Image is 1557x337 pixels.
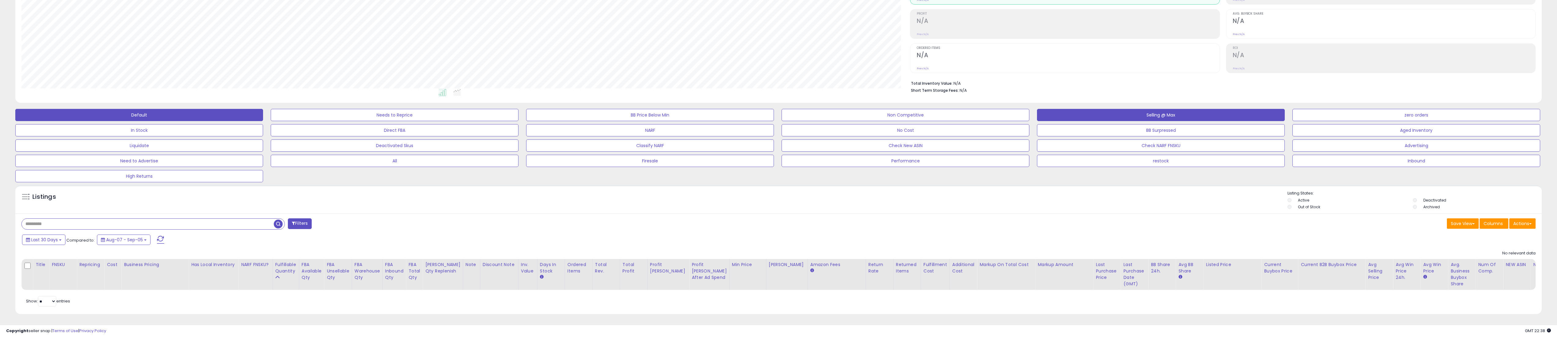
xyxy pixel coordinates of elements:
th: Please note that this number is a calculation based on your required days of coverage and your ve... [423,259,463,290]
button: Aged Inventory [1292,124,1540,136]
small: Days In Stock. [540,274,544,280]
span: Profit [917,12,1220,16]
button: Aug-07 - Sep-05 [97,235,150,245]
button: restock [1037,155,1285,167]
div: Profit [PERSON_NAME] After Ad Spend [692,261,727,281]
span: Columns [1484,220,1503,227]
div: Markup on Total Cost [979,261,1032,268]
th: CSV column name: cust_attr_4_NARF FNSKU? [239,259,273,290]
span: Avg. Buybox Share [1233,12,1536,16]
h2: N/A [917,17,1220,26]
label: Active [1298,198,1309,203]
button: Selling @ Max [1037,109,1285,121]
div: NARF FNSKU? [241,261,270,268]
div: Returned Items [896,261,918,274]
label: Out of Stock [1298,204,1320,209]
button: BB Price Below Min [526,109,774,121]
span: Show: entries [26,298,70,304]
div: Last Purchase Price [1096,261,1118,281]
small: Prev: N/A [917,67,929,70]
button: Direct FBA [271,124,518,136]
div: Additional Cost [952,261,975,274]
button: Performance [782,155,1029,167]
div: Avg. Business Buybox Share [1451,261,1473,287]
button: In Stock [15,124,263,136]
button: Check New ASIN [782,139,1029,152]
small: Prev: N/A [917,32,929,36]
span: ROI [1233,46,1536,50]
div: Current B2B Buybox Price [1301,261,1363,268]
div: FBA inbound Qty [385,261,403,281]
button: Last 30 Days [22,235,65,245]
h5: Listings [32,193,56,201]
div: Fulfillment Cost [923,261,947,274]
div: Avg Win Price [1423,261,1445,274]
button: Filters [288,218,312,229]
button: Columns [1480,218,1508,229]
div: Markup Amount [1038,261,1091,268]
button: Classify NARF [526,139,774,152]
div: NEW ASIN [1506,261,1528,268]
strong: Copyright [6,328,28,334]
h2: N/A [1233,52,1536,60]
div: Fulfillable Quantity [275,261,296,274]
button: Actions [1509,218,1536,229]
small: Prev: N/A [1233,67,1245,70]
div: Avg Selling Price [1368,261,1390,281]
div: FBA Available Qty [302,261,321,281]
button: No Cost [782,124,1029,136]
label: Deactivated [1423,198,1446,203]
a: Terms of Use [52,328,78,334]
div: Total Rev. [595,261,617,274]
button: Inbound [1292,155,1540,167]
b: Total Inventory Value: [911,81,953,86]
small: Avg BB Share. [1178,274,1182,280]
div: Total Profit [622,261,645,274]
div: FBA Total Qty [408,261,420,281]
div: Days In Stock [540,261,562,274]
button: Advertising [1292,139,1540,152]
button: Default [15,109,263,121]
div: Discount Note [483,261,516,268]
span: Last 30 Days [31,237,58,243]
div: Repricing [79,261,102,268]
button: BB Surpressed [1037,124,1285,136]
div: Title [35,261,46,268]
th: The percentage added to the cost of goods (COGS) that forms the calculator for Min & Max prices. [977,259,1035,290]
span: Compared to: [66,237,95,243]
button: zero orders [1292,109,1540,121]
div: FBA Warehouse Qty [355,261,380,281]
th: CSV column name: cust_attr_2_Has Local Inventory [189,259,239,290]
div: FNSKU [52,261,74,268]
span: N/A [960,87,967,93]
div: Amazon Fees [810,261,863,268]
small: Avg Win Price. [1423,274,1427,280]
label: Archived [1423,204,1440,209]
div: No relevant data [1502,250,1536,256]
button: Liquidate [15,139,263,152]
button: Check NARF FNSKU [1037,139,1285,152]
div: Min Price [732,261,764,268]
div: Avg Win Price 24h. [1395,261,1418,281]
div: Listed Price [1206,261,1259,268]
button: High Returns [15,170,263,182]
div: Current Buybox Price [1264,261,1295,274]
button: NARF [526,124,774,136]
div: seller snap | | [6,328,106,334]
div: FBA Unsellable Qty [327,261,349,281]
div: Business Pricing [124,261,186,268]
b: Short Term Storage Fees: [911,88,959,93]
div: Has Local Inventory [191,261,236,268]
span: 2025-10-6 22:38 GMT [1525,328,1551,334]
h2: N/A [1233,17,1536,26]
span: Ordered Items [917,46,1220,50]
th: CSV column name: cust_attr_3_NEW ASIN [1503,259,1531,290]
div: [PERSON_NAME] [769,261,805,268]
div: [PERSON_NAME] Qty Replenish [425,261,460,274]
button: Need to Advertise [15,155,263,167]
li: N/A [911,79,1531,87]
button: Save View [1447,218,1479,229]
button: Needs to Reprice [271,109,518,121]
div: Inv. value [521,261,535,274]
h2: N/A [917,52,1220,60]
